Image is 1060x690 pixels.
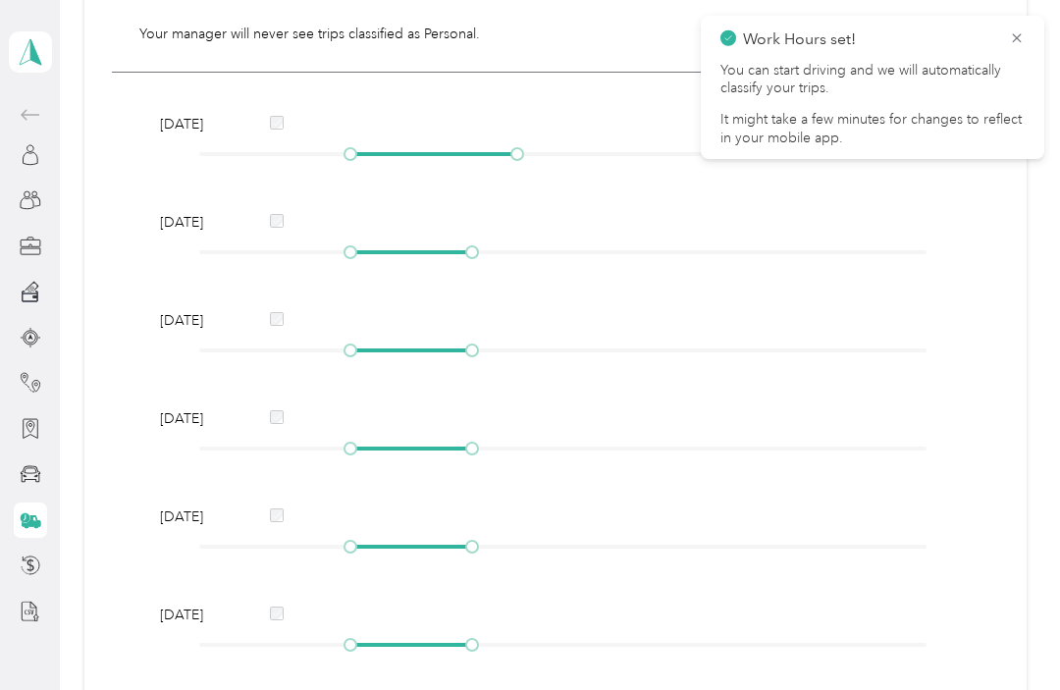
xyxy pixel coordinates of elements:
[720,62,1025,111] p: You can start driving and we will automatically classify your trips.
[160,114,229,134] span: [DATE]
[950,580,1060,690] iframe: Everlance-gr Chat Button Frame
[743,27,994,52] p: Work Hours set!
[160,212,229,233] span: [DATE]
[160,408,229,429] span: [DATE]
[160,605,229,625] span: [DATE]
[139,24,999,44] p: Your manager will never see trips classified as Personal.
[160,506,229,527] span: [DATE]
[720,111,1025,146] p: It might take a few minutes for changes to reflect in your mobile app.
[160,310,229,331] span: [DATE]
